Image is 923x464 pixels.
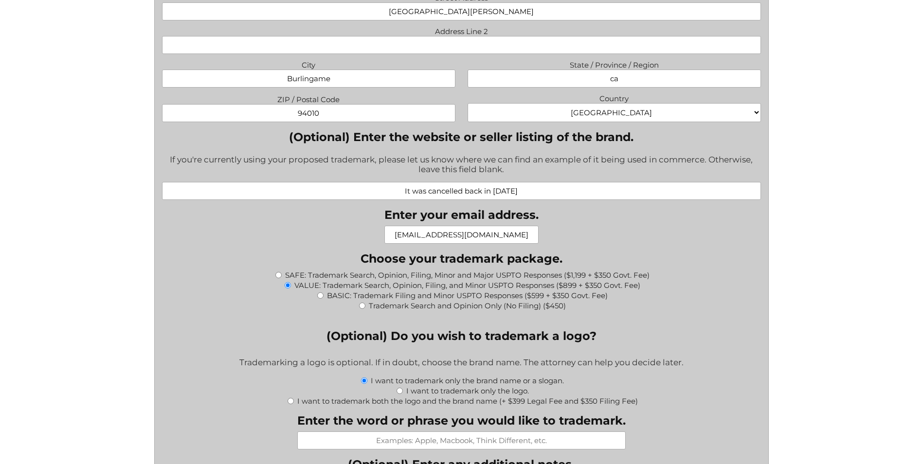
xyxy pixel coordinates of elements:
[162,182,761,200] input: Examples: techstuff.com, techstuff.com/shop
[406,386,529,395] label: I want to trademark only the logo.
[326,329,597,343] legend: (Optional) Do you wish to trademark a logo?
[384,208,539,222] label: Enter your email address.
[285,270,650,280] label: SAFE: Trademark Search, Opinion, Filing, Minor and Major USPTO Responses ($1,199 + $350 Govt. Fee)
[162,58,455,70] label: City
[468,58,761,70] label: State / Province / Region
[162,24,761,36] label: Address Line 2
[468,91,761,103] label: Country
[297,431,626,449] input: Examples: Apple, Macbook, Think Different, etc.
[297,413,626,428] label: Enter the word or phrase you would like to trademark.
[294,281,640,290] label: VALUE: Trademark Search, Opinion, Filing, and Minor USPTO Responses ($899 + $350 Govt. Fee)
[162,351,761,375] div: Trademarking a logo is optional. If in doubt, choose the brand name. The attorney can help you de...
[327,291,608,300] label: BASIC: Trademark Filing and Minor USPTO Responses ($599 + $350 Govt. Fee)
[297,396,638,406] label: I want to trademark both the logo and the brand name (+ $399 Legal Fee and $350 Filing Fee)
[371,376,564,385] label: I want to trademark only the brand name or a slogan.
[361,251,562,266] legend: Choose your trademark package.
[162,130,761,144] label: (Optional) Enter the website or seller listing of the brand.
[369,301,566,310] label: Trademark Search and Opinion Only (No Filing) ($450)
[162,92,455,104] label: ZIP / Postal Code
[162,148,761,182] div: If you're currently using your proposed trademark, please let us know where we can find an exampl...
